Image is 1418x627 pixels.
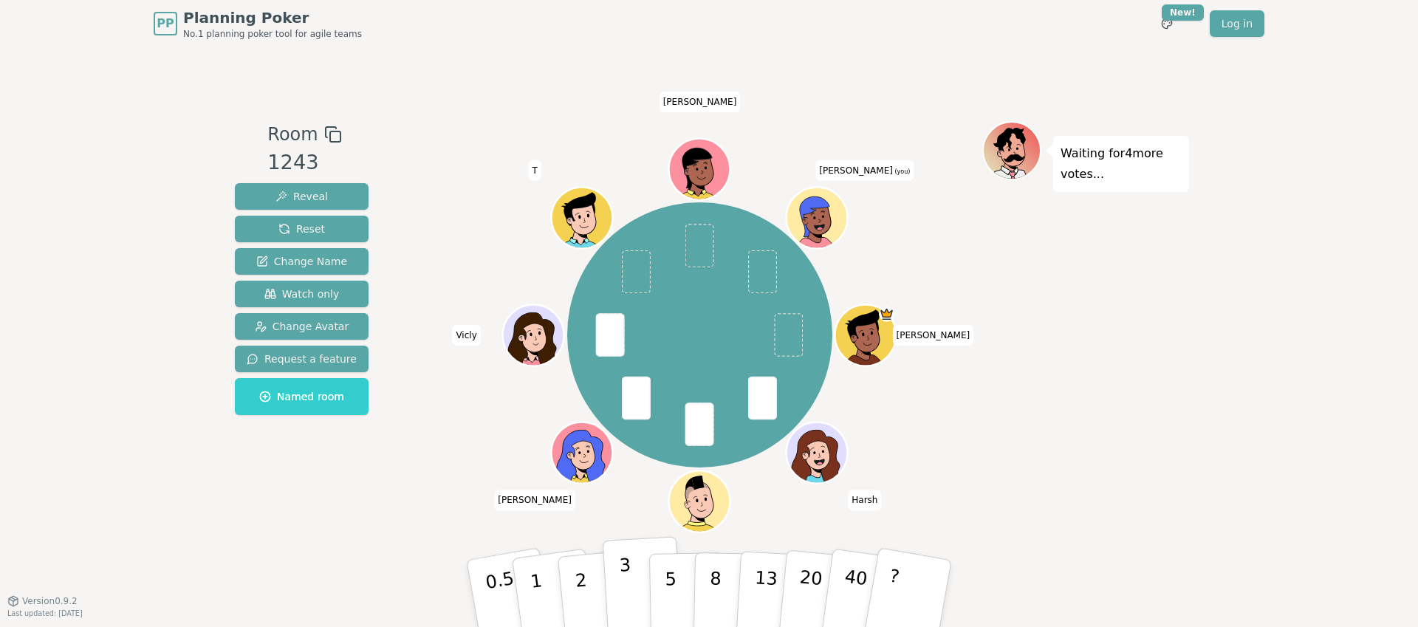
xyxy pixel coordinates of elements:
button: Reset [235,216,369,242]
button: Version0.9.2 [7,595,78,607]
span: Request a feature [247,352,357,366]
span: Version 0.9.2 [22,595,78,607]
span: Change Name [256,254,347,269]
span: Click to change your name [494,490,575,510]
span: No.1 planning poker tool for agile teams [183,28,362,40]
button: Change Avatar [235,313,369,340]
span: Reveal [275,189,328,204]
span: Last updated: [DATE] [7,609,83,617]
button: New! [1154,10,1180,37]
button: Click to change your avatar [789,189,846,247]
span: Change Avatar [255,319,349,334]
span: Click to change your name [893,325,974,346]
span: Gary is the host [880,306,895,322]
span: Click to change your name [660,92,741,112]
span: Planning Poker [183,7,362,28]
div: 1243 [267,148,341,178]
p: Waiting for 4 more votes... [1061,143,1182,185]
button: Request a feature [235,346,369,372]
button: Named room [235,378,369,415]
div: New! [1162,4,1204,21]
span: (you) [893,168,911,175]
button: Change Name [235,248,369,275]
button: Watch only [235,281,369,307]
span: PP [157,15,174,32]
span: Click to change your name [815,160,914,181]
span: Named room [259,389,344,404]
span: Watch only [264,287,340,301]
a: PPPlanning PokerNo.1 planning poker tool for agile teams [154,7,362,40]
span: Reset [278,222,325,236]
span: Click to change your name [848,490,881,510]
span: Room [267,121,318,148]
button: Reveal [235,183,369,210]
a: Log in [1210,10,1264,37]
span: Click to change your name [528,160,541,181]
span: Click to change your name [452,325,480,346]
